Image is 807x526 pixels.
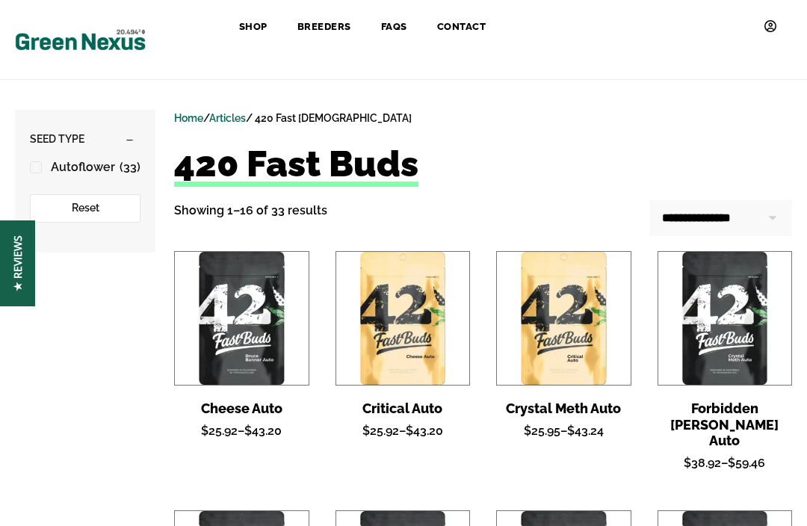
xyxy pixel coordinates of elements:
[174,110,792,128] nav: Breadcrumb
[567,424,604,438] bdi: 43.24
[406,424,413,438] span: $
[15,25,146,54] img: Green Nexus
[30,194,140,223] button: Reset
[524,424,531,438] span: $
[496,400,631,417] a: Crystal Meth Auto
[201,424,238,438] bdi: 25.92
[174,421,309,441] span: –
[209,112,246,124] a: Articles
[72,202,99,214] span: Reset
[496,421,631,441] span: –
[336,421,471,441] span: –
[684,456,721,470] bdi: 38.92
[174,200,327,220] p: Showing 1–16 of 33 results
[728,456,735,470] span: $
[282,11,366,44] a: Breeders
[362,424,370,438] span: $
[567,424,575,438] span: $
[362,424,399,438] bdi: 25.92
[728,456,765,470] bdi: 59.46
[224,11,282,44] a: Shop
[650,200,792,235] select: Shop order
[174,400,309,417] a: Cheese Auto
[147,11,792,68] nav: Site Navigation
[174,143,792,186] h1: 420 Fast Buds
[244,424,252,438] span: $
[366,11,422,44] a: FAQs
[658,400,793,449] a: Forbidden [PERSON_NAME] Auto
[658,453,793,473] span: –
[174,112,203,124] a: Home
[684,456,691,470] span: $
[201,424,208,438] span: $
[30,133,84,145] span: Seed Type
[10,235,25,291] span: ★ Reviews
[336,400,471,417] a: Critical Auto
[524,424,560,438] bdi: 25.95
[406,424,443,438] bdi: 43.20
[422,11,501,44] a: Contact
[118,160,140,174] span: (33)
[51,160,115,174] span: Autoflower
[244,424,282,438] bdi: 43.20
